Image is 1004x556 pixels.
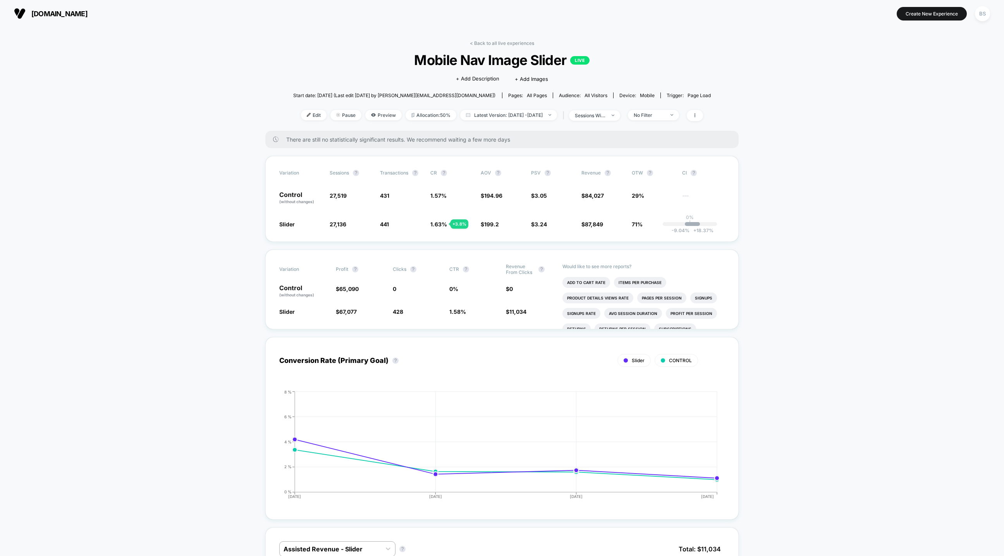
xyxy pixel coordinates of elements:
[632,221,643,228] span: 71%
[562,277,610,288] li: Add To Cart Rate
[693,228,696,233] span: +
[481,170,491,176] span: AOV
[14,8,26,19] img: Visually logo
[632,170,674,176] span: OTW
[535,221,547,228] span: 3.24
[570,494,583,499] tspan: [DATE]
[686,214,694,220] p: 0%
[430,221,447,228] span: 1.63 %
[411,113,414,117] img: rebalance
[562,293,633,303] li: Product Details Views Rate
[559,92,607,98] div: Audience:
[410,266,416,272] button: ?
[585,192,604,199] span: 84,027
[690,293,717,303] li: Signups
[538,266,545,272] button: ?
[647,170,653,176] button: ?
[286,136,723,143] span: There are still no statistically significant results. We recommend waiting a few more days
[562,323,591,334] li: Returns
[449,286,458,292] span: 0 %
[637,293,686,303] li: Pages Per Session
[509,286,513,292] span: 0
[412,170,418,176] button: ?
[670,114,673,116] img: end
[581,221,603,228] span: $
[284,389,292,394] tspan: 8 %
[689,220,691,226] p: |
[279,263,322,275] span: Variation
[484,192,502,199] span: 194.96
[279,170,322,176] span: Variation
[12,7,90,20] button: [DOMAIN_NAME]
[531,170,541,176] span: PSV
[330,110,361,120] span: Pause
[613,92,660,98] span: Device:
[353,170,359,176] button: ?
[272,390,717,506] div: CONVERSION_RATE
[293,92,495,98] span: Start date: [DATE] (Last edit [DATE] by [PERSON_NAME][EMAIL_ADDRESS][DOMAIN_NAME])
[484,221,499,228] span: 199.2
[284,439,292,444] tspan: 4 %
[393,266,406,272] span: Clicks
[682,193,725,205] span: ---
[640,92,655,98] span: mobile
[406,110,456,120] span: Allocation: 50%
[527,92,547,98] span: all pages
[508,92,547,98] div: Pages:
[463,266,469,272] button: ?
[31,10,88,18] span: [DOMAIN_NAME]
[481,192,502,199] span: $
[330,221,346,228] span: 27,136
[506,308,526,315] span: $
[672,228,689,233] span: -9.04 %
[509,308,526,315] span: 11,034
[301,110,327,120] span: Edit
[570,56,590,65] p: LIVE
[481,221,499,228] span: $
[339,308,357,315] span: 67,077
[365,110,402,120] span: Preview
[456,75,499,83] span: + Add Description
[701,494,714,499] tspan: [DATE]
[307,113,311,117] img: edit
[585,221,603,228] span: 87,849
[515,76,548,82] span: + Add Images
[973,6,992,22] button: BS
[449,308,466,315] span: 1.58 %
[581,192,604,199] span: $
[562,308,600,319] li: Signups Rate
[689,228,713,233] span: 18.37 %
[430,170,437,176] span: CR
[380,192,389,199] span: 431
[380,221,389,228] span: 441
[595,323,650,334] li: Returns Per Session
[506,286,513,292] span: $
[535,192,547,199] span: 3.05
[495,170,501,176] button: ?
[336,266,348,272] span: Profit
[279,221,295,228] span: Slider
[585,92,607,98] span: All Visitors
[279,308,295,315] span: Slider
[562,263,725,269] p: Would like to see more reports?
[284,414,292,419] tspan: 6 %
[470,40,534,46] a: < Back to all live experiences
[279,285,328,298] p: Control
[393,286,396,292] span: 0
[466,113,470,117] img: calendar
[654,323,696,334] li: Subscriptions
[897,7,967,21] button: Create New Experience
[666,308,717,319] li: Profit Per Session
[548,114,551,116] img: end
[691,170,697,176] button: ?
[288,494,301,499] tspan: [DATE]
[975,6,990,21] div: BS
[352,266,358,272] button: ?
[604,308,662,319] li: Avg Session Duration
[330,192,347,199] span: 27,519
[506,263,535,275] span: Revenue From Clicks
[380,170,408,176] span: Transactions
[531,192,547,199] span: $
[279,199,314,204] span: (without changes)
[682,170,725,176] span: CI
